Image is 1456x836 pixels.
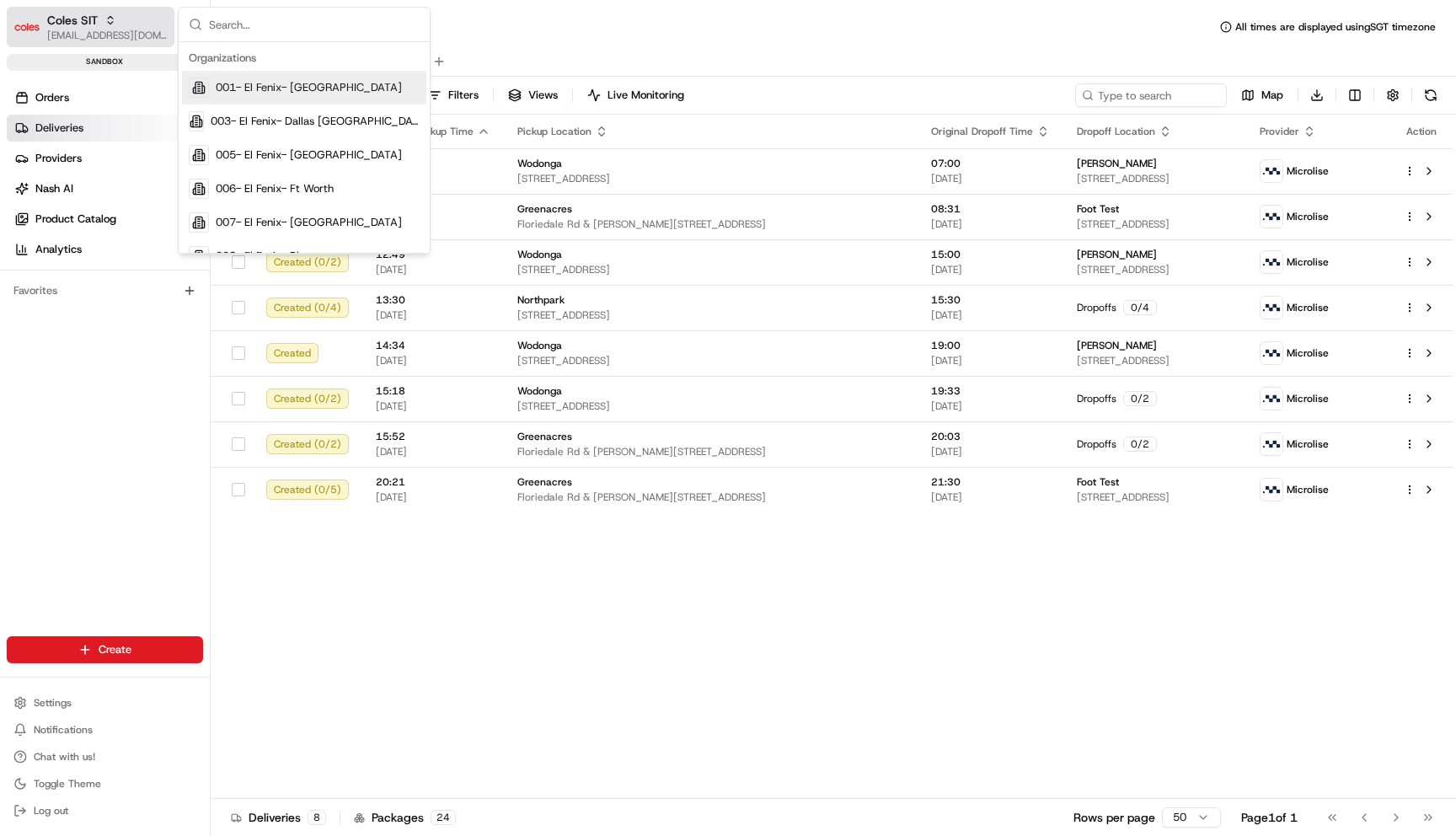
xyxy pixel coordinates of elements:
div: 📗 [17,246,30,260]
span: [DATE] [931,490,1050,504]
button: Start new chat [286,166,307,186]
a: Powered byPylon [119,285,204,298]
img: microlise_logo.jpeg [1261,206,1282,228]
img: 1736555255976-a54dd68f-1ca7-489b-9aae-adbdc363a1c4 [17,161,47,191]
button: Refresh [1419,83,1443,107]
span: 07:00 [931,157,1050,170]
span: Product Catalog [35,212,116,227]
button: Live Monitoring [580,83,692,107]
span: Microlise [1287,210,1329,223]
span: [DATE] [931,354,1050,367]
button: Filters [420,83,486,107]
img: microlise_logo.jpeg [1261,342,1282,364]
span: Map [1261,88,1283,103]
span: Orders [35,90,69,105]
img: microlise_logo.jpeg [1261,479,1282,501]
span: Create [99,642,131,657]
span: 008- El Fenix- Plano [216,249,317,264]
a: Orders [7,84,210,111]
span: [STREET_ADDRESS] [517,354,904,367]
span: [DATE] [931,308,1050,322]
div: sandbox [7,54,203,71]
span: 12:49 [376,248,490,261]
span: Chat with us! [34,750,95,764]
div: Suggestions [179,42,430,254]
span: [DATE] [376,217,490,231]
span: Floriedale Rd & [PERSON_NAME][STREET_ADDRESS] [517,445,904,458]
span: [DATE] [931,263,1050,276]
span: [DATE] [376,172,490,185]
div: Favorites [7,277,203,304]
span: 001- El Fenix- [GEOGRAPHIC_DATA] [216,80,402,95]
span: 15:00 [931,248,1050,261]
span: 13:30 [376,293,490,307]
span: 15:30 [931,293,1050,307]
span: 20:03 [931,430,1050,443]
span: [PERSON_NAME] [1077,339,1157,352]
div: Start new chat [57,161,276,178]
a: Nash AI [7,175,210,202]
span: 21:30 [931,475,1050,489]
p: Welcome 👋 [17,67,307,94]
span: Wodonga [517,384,562,398]
span: Dropoffs [1077,301,1116,314]
span: [DATE] [931,445,1050,458]
span: [DATE] [931,217,1050,231]
span: [STREET_ADDRESS] [1077,172,1234,185]
span: Wodonga [517,248,562,261]
span: [DATE] [376,490,490,504]
span: Northpark [517,293,565,307]
img: Nash [17,17,51,51]
span: [DATE] [931,172,1050,185]
p: Rows per page [1073,809,1155,826]
span: Live Monitoring [608,88,684,103]
span: [STREET_ADDRESS] [1077,354,1234,367]
span: Floriedale Rd & [PERSON_NAME][STREET_ADDRESS] [517,490,904,504]
div: 0 / 4 [1123,300,1157,315]
span: 14:34 [376,339,490,352]
div: We're available if you need us! [57,178,213,191]
span: 15:52 [376,430,490,443]
span: Greenacres [517,430,572,443]
a: Product Catalog [7,206,210,233]
span: 003- El Fenix- Dallas [GEOGRAPHIC_DATA][PERSON_NAME] [211,114,420,129]
span: Analytics [35,242,82,257]
span: Floriedale Rd & [PERSON_NAME][STREET_ADDRESS] [517,217,904,231]
input: Search... [209,8,420,41]
img: microlise_logo.jpeg [1261,433,1282,455]
button: Settings [7,691,203,715]
button: Map [1234,83,1291,107]
span: [PERSON_NAME] [1077,157,1157,170]
span: Deliveries [35,121,83,136]
span: [STREET_ADDRESS] [517,172,904,185]
span: Microlise [1287,164,1329,178]
span: Wodonga [517,339,562,352]
span: Foot Test [1077,202,1119,216]
span: [DATE] [376,399,490,413]
span: [DATE] [376,354,490,367]
div: 💻 [142,246,156,260]
button: Log out [7,799,203,823]
img: microlise_logo.jpeg [1261,297,1282,319]
span: Pylon [168,286,204,298]
button: Chat with us! [7,745,203,769]
span: Dropoffs [1077,392,1116,405]
span: Settings [34,696,72,710]
div: Deliveries [231,809,326,826]
img: microlise_logo.jpeg [1261,388,1282,410]
span: Greenacres [517,202,572,216]
span: Original Dropoff Time [931,125,1033,138]
span: [STREET_ADDRESS] [1077,217,1234,231]
input: Type to search [1075,83,1227,107]
span: [DATE] [376,308,490,322]
span: 19:33 [931,384,1050,398]
div: 0 / 2 [1123,437,1157,452]
a: Providers [7,145,210,172]
div: Action [1404,125,1439,138]
span: 005- El Fenix- [GEOGRAPHIC_DATA] [216,147,402,163]
span: Microlise [1287,483,1329,496]
span: Filters [448,88,479,103]
span: All times are displayed using SGT timezone [1235,20,1436,34]
span: Microlise [1287,392,1329,405]
span: 03:49 [376,157,490,170]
